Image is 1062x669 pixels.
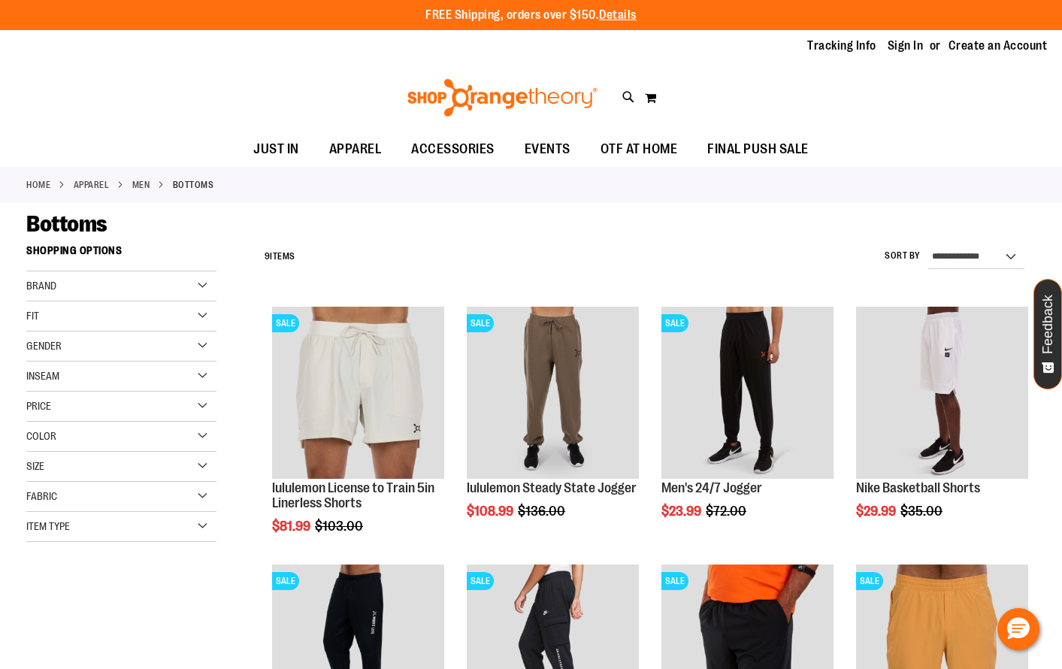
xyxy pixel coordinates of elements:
a: Nike Basketball Shorts [856,480,980,495]
a: Sign In [888,38,924,54]
div: product [654,299,841,557]
span: $72.00 [706,504,749,519]
a: APPAREL [314,132,397,166]
span: APPAREL [329,132,382,166]
span: Brand [26,280,56,292]
span: Fabric [26,490,57,502]
span: SALE [467,314,494,332]
div: product [459,299,646,557]
a: Create an Account [949,38,1048,54]
span: $108.99 [467,504,516,519]
span: $29.99 [856,504,898,519]
img: lululemon License to Train 5in Linerless Shorts [272,307,444,479]
span: $35.00 [900,504,945,519]
strong: Bottoms [173,178,214,192]
span: SALE [272,572,299,590]
a: Tracking Info [807,38,876,54]
img: Product image for Nike Basketball Shorts [856,307,1028,479]
a: EVENTS [510,132,585,167]
span: Price [26,400,51,412]
span: SALE [272,314,299,332]
span: EVENTS [525,132,570,166]
a: JUST IN [238,132,314,167]
img: Shop Orangetheory [405,79,600,117]
span: $81.99 [272,519,313,534]
div: product [849,299,1036,557]
span: Inseam [26,370,59,382]
a: MEN [132,178,150,192]
a: APPAREL [74,178,110,192]
span: SALE [661,314,688,332]
p: FREE Shipping, orders over $150. [425,7,637,24]
a: lululemon License to Train 5in Linerless ShortsSALE [272,307,444,481]
span: ACCESSORIES [411,132,495,166]
button: Feedback - Show survey [1033,279,1062,389]
span: Color [26,430,56,442]
span: OTF AT HOME [601,132,678,166]
span: Fit [26,310,39,322]
span: Size [26,460,44,472]
a: lululemon License to Train 5in Linerless Shorts [272,480,434,510]
img: lululemon Steady State Jogger [467,307,639,479]
span: Item Type [26,520,70,532]
label: Sort By [885,250,921,262]
img: Product image for 24/7 Jogger [661,307,834,479]
button: Hello, have a question? Let’s chat. [997,608,1039,650]
span: JUST IN [253,132,299,166]
a: Product image for Nike Basketball Shorts [856,307,1028,481]
a: ACCESSORIES [396,132,510,167]
a: Details [599,8,637,22]
a: Home [26,178,50,192]
a: Men's 24/7 Jogger [661,480,762,495]
span: SALE [467,572,494,590]
span: Gender [26,340,62,352]
span: SALE [661,572,688,590]
span: SALE [856,572,883,590]
span: Feedback [1041,295,1055,354]
a: lululemon Steady State JoggerSALE [467,307,639,481]
strong: Shopping Options [26,238,216,271]
span: $103.00 [315,519,365,534]
a: OTF AT HOME [585,132,693,167]
span: FINAL PUSH SALE [707,132,809,166]
a: FINAL PUSH SALE [692,132,824,167]
a: lululemon Steady State Jogger [467,480,637,495]
span: $23.99 [661,504,703,519]
a: Product image for 24/7 JoggerSALE [661,307,834,481]
h2: Items [265,245,295,268]
span: 9 [265,251,271,262]
div: product [265,299,452,571]
span: Bottoms [26,211,107,237]
span: $136.00 [518,504,567,519]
